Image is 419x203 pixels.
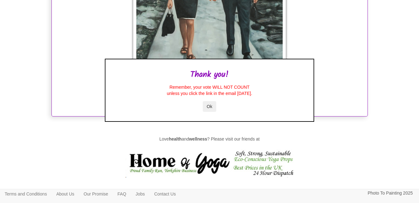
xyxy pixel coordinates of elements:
p: Photo To Painting 2025 [368,189,413,197]
p: by [PERSON_NAME] [53,98,366,105]
strong: health [169,136,182,141]
strong: wellness [189,136,207,141]
a: About Us [51,189,79,199]
p: Love and ? Please visit our friends at [55,135,365,143]
a: Our Promise [79,189,113,199]
a: Contact Us [149,189,180,199]
a: Jobs [131,189,150,199]
div: Remember, your vote WILL NOT COUNT unless you click the link in the email [DATE]. [115,84,305,97]
h2: Thank you! [115,70,305,79]
img: Home of Yoga [125,149,294,177]
button: Ok [203,101,217,112]
a: FAQ [113,189,131,199]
